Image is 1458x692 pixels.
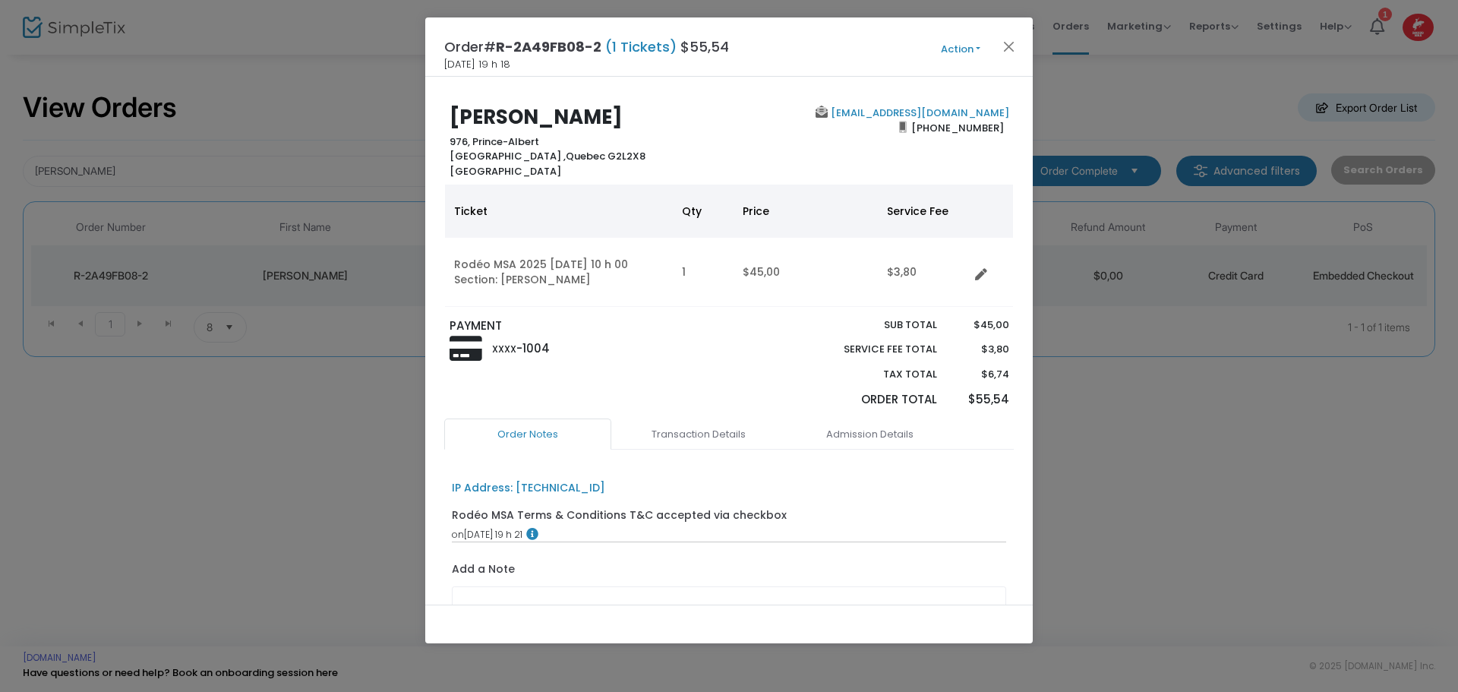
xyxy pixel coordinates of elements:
p: $6,74 [951,367,1008,382]
th: Qty [673,185,734,238]
p: $55,54 [951,391,1008,409]
a: [EMAIL_ADDRESS][DOMAIN_NAME] [828,106,1009,120]
b: [PERSON_NAME] [450,103,623,131]
p: $45,00 [951,318,1008,333]
td: $45,00 [734,238,878,307]
a: Order Notes [444,419,611,450]
th: Ticket [445,185,673,238]
h4: Order# $55,54 [444,36,729,57]
b: 976, Prince-Albert Quebec G2L2X8 [GEOGRAPHIC_DATA] [450,134,645,179]
th: Price [734,185,878,238]
p: $3,80 [951,342,1008,357]
button: Close [999,36,1019,56]
span: [PHONE_NUMBER] [907,115,1009,140]
div: [DATE] 19 h 21 [452,528,1007,542]
td: 1 [673,238,734,307]
span: on [452,528,464,541]
span: XXXX [492,343,516,355]
p: PAYMENT [450,318,722,335]
span: [DATE] 19 h 18 [444,57,510,72]
p: Tax Total [808,367,937,382]
p: Service Fee Total [808,342,937,357]
p: Order Total [808,391,937,409]
button: Action [915,41,1006,58]
div: Data table [445,185,1013,307]
a: Admission Details [786,419,953,450]
div: Rodéo MSA Terms & Conditions T&C accepted via checkbox [452,507,787,523]
label: Add a Note [452,561,515,581]
p: Sub total [808,318,937,333]
td: Rodéo MSA 2025 [DATE] 10 h 00 Section: [PERSON_NAME] [445,238,673,307]
a: Transaction Details [615,419,782,450]
th: Service Fee [878,185,969,238]
div: IP Address: [TECHNICAL_ID] [452,480,605,496]
span: [GEOGRAPHIC_DATA] , [450,149,566,163]
span: R-2A49FB08-2 [496,37,601,56]
td: $3,80 [878,238,969,307]
span: (1 Tickets) [601,37,680,56]
span: -1004 [516,340,550,356]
